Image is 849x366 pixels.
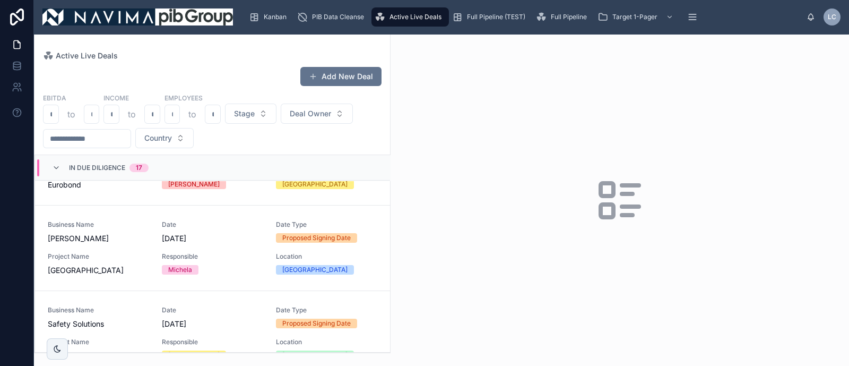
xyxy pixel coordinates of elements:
[276,306,377,314] span: Date Type
[164,93,203,103] label: Employees
[48,338,149,346] span: Project Name
[67,108,75,121] p: to
[264,13,287,21] span: Kanban
[162,338,263,346] span: Responsible
[241,5,807,29] div: scrollable content
[43,93,66,103] label: EBITDA
[42,8,233,25] img: App logo
[282,319,351,328] div: Proposed Signing Date
[48,180,149,190] span: Eurobond
[300,67,382,86] button: Add New Deal
[103,93,129,103] label: Income
[234,108,255,119] span: Stage
[612,13,657,21] span: Target 1-Pager
[48,306,149,314] span: Business Name
[35,206,390,291] a: Business Name[PERSON_NAME]Date[DATE]Date TypeProposed Signing DateProject Name[GEOGRAPHIC_DATA]Re...
[594,7,679,27] a: Target 1-Pager
[144,133,172,143] span: Country
[533,7,594,27] a: Full Pipeline
[371,7,449,27] a: Active Live Deals
[43,50,118,61] a: Active Live Deals
[282,180,348,189] div: [GEOGRAPHIC_DATA]
[128,108,136,121] p: to
[162,319,263,329] span: [DATE]
[389,13,441,21] span: Active Live Deals
[282,265,348,275] div: [GEOGRAPHIC_DATA]
[290,108,331,119] span: Deal Owner
[48,220,149,229] span: Business Name
[162,233,263,244] span: [DATE]
[188,108,196,121] p: to
[282,233,351,243] div: Proposed Signing Date
[48,265,149,276] span: [GEOGRAPHIC_DATA]
[168,180,220,189] div: [PERSON_NAME]
[467,13,525,21] span: Full Pipeline (TEST)
[246,7,294,27] a: Kanban
[449,7,533,27] a: Full Pipeline (TEST)
[551,13,587,21] span: Full Pipeline
[225,104,276,124] button: Select Button
[312,13,364,21] span: PIB Data Cleanse
[168,351,220,360] div: [PERSON_NAME]
[828,13,836,21] span: LC
[168,265,192,275] div: Michela
[48,233,149,244] span: [PERSON_NAME]
[282,351,348,360] div: [GEOGRAPHIC_DATA]
[69,164,125,172] span: In Due Diligence
[162,306,263,314] span: Date
[56,50,118,61] span: Active Live Deals
[48,252,149,261] span: Project Name
[276,338,377,346] span: Location
[294,7,371,27] a: PIB Data Cleanse
[162,220,263,229] span: Date
[135,128,194,148] button: Select Button
[162,252,263,261] span: Responsible
[136,164,142,172] div: 17
[48,319,149,329] span: Safety Solutions
[48,351,149,361] span: Cavan
[276,252,377,261] span: Location
[281,104,353,124] button: Select Button
[276,220,377,229] span: Date Type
